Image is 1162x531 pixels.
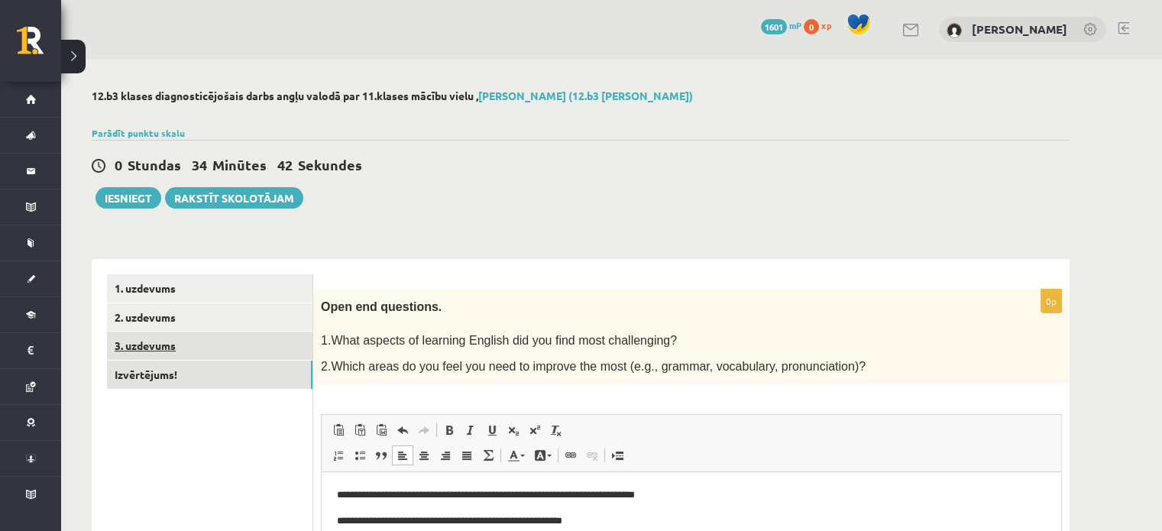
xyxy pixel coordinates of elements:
[371,420,392,440] a: Ievietot no Worda
[804,19,839,31] a: 0 xp
[107,274,312,303] a: 1. uzdevums
[478,89,693,102] a: [PERSON_NAME] (12.b3 [PERSON_NAME])
[298,156,362,173] span: Sekundes
[761,19,787,34] span: 1601
[277,156,293,173] span: 42
[212,156,267,173] span: Minūtes
[524,420,545,440] a: Augšraksts
[413,420,435,440] a: Atkārtot (vadīšanas taustiņš+Y)
[439,420,460,440] a: Treknraksts (vadīšanas taustiņš+B)
[503,445,529,465] a: Teksta krāsa
[460,420,481,440] a: Slīpraksts (vadīšanas taustiņš+I)
[328,445,349,465] a: Ievietot/noņemt numurētu sarakstu
[581,445,603,465] a: Atsaistīt
[92,89,1070,102] h2: 12.b3 klases diagnosticējošais darbs angļu valodā par 11.klases mācību vielu ,
[392,445,413,465] a: Izlīdzināt pa kreisi
[192,156,207,173] span: 34
[92,127,185,139] a: Parādīt punktu skalu
[481,420,503,440] a: Pasvītrojums (vadīšanas taustiņš+U)
[107,361,312,389] a: Izvērtējums!
[821,19,831,31] span: xp
[107,303,312,332] a: 2. uzdevums
[349,420,371,440] a: Ievietot kā vienkāršu tekstu (vadīšanas taustiņš+pārslēgšanas taustiņš+V)
[789,19,801,31] span: mP
[115,156,122,173] span: 0
[107,332,312,360] a: 3. uzdevums
[95,187,161,209] button: Iesniegt
[413,445,435,465] a: Centrēti
[477,445,499,465] a: Math
[321,334,677,347] span: 1.What aspects of learning English did you find most challenging?
[349,445,371,465] a: Ievietot/noņemt sarakstu ar aizzīmēm
[560,445,581,465] a: Saite (vadīšanas taustiņš+K)
[761,19,801,31] a: 1601 mP
[503,420,524,440] a: Apakšraksts
[804,19,819,34] span: 0
[321,360,866,373] span: 2.Which areas do you feel you need to improve the most (e.g., grammar, vocabulary, pronunciation)?
[456,445,477,465] a: Izlīdzināt malas
[1041,289,1062,313] p: 0p
[972,21,1067,37] a: [PERSON_NAME]
[529,445,556,465] a: Fona krāsa
[947,23,962,38] img: Elza Veinberga
[435,445,456,465] a: Izlīdzināt pa labi
[17,27,61,65] a: Rīgas 1. Tālmācības vidusskola
[328,420,349,440] a: Ielīmēt (vadīšanas taustiņš+V)
[545,420,567,440] a: Noņemt stilus
[15,15,724,57] body: Bagātinātā teksta redaktors, wiswyg-editor-user-answer-47363910513440
[321,300,442,313] span: Open end questions.
[128,156,181,173] span: Stundas
[607,445,628,465] a: Ievietot lapas pārtraukumu drukai
[392,420,413,440] a: Atcelt (vadīšanas taustiņš+Z)
[165,187,303,209] a: Rakstīt skolotājam
[371,445,392,465] a: Bloka citāts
